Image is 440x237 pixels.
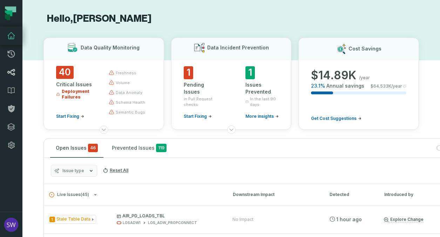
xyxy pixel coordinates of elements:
a: Explore Change [384,217,424,222]
span: Start Fixing [56,114,79,119]
h3: Data Incident Prevention [207,44,269,51]
img: avatar of Shannon Wojcik [4,218,18,232]
span: semantic bugs [116,109,145,115]
span: volume [116,80,130,86]
div: Critical Issues [56,81,96,88]
span: In the last 90 days [250,96,279,107]
span: 40 [56,66,74,79]
span: freshness [116,70,136,76]
span: /year [359,75,370,81]
span: $ 14.89K [311,68,356,82]
button: Prevented Issues [106,138,172,157]
span: 1 [245,66,255,79]
div: LOSADW1 [123,220,141,225]
a: Start Fixing [56,114,84,119]
span: 23.1 % [311,82,325,89]
a: Start Fixing [184,114,212,119]
span: $ 64.533K /year [371,83,402,89]
a: Get Cost Suggestions [311,116,361,121]
span: Live Issues ( 45 ) [49,192,89,197]
span: Deployment Failures [62,89,96,100]
relative-time: Oct 8, 2025, 8:34 AM MDT [336,216,362,222]
button: Reset All [100,165,131,176]
span: in Pull Request checks [184,96,217,107]
span: Severity [49,217,55,222]
span: critical issues and errors combined [88,144,98,152]
span: Issue type [62,168,84,174]
span: Annual savings [326,82,364,89]
span: Start Fixing [184,114,207,119]
div: Issues Prevented [245,81,279,95]
button: Open Issues [50,138,103,157]
div: LOS_ADW_PROPCONNECT [148,220,197,225]
button: Issue type [51,165,97,177]
button: Data Incident Prevention1Pending Issuesin Pull Request checksStart Fixing1Issues PreventedIn the ... [171,38,292,130]
span: 1 [184,66,193,79]
h1: Hello, [PERSON_NAME] [43,13,419,25]
span: schema health [116,100,145,105]
div: Pending Issues [184,81,217,95]
div: Downstream Impact [233,191,317,198]
div: No Impact [232,217,253,222]
button: Data Quality Monitoring40Critical IssuesDeployment FailuresStart Fixingfreshnessvolumedata anomal... [43,38,164,130]
button: Live Issues(45) [49,192,220,197]
span: More insights [245,114,274,119]
p: AIR_PD_LOADS_TBL [117,213,220,219]
button: Cost Savings$14.89K/year23.1%Annual savings$64.533K/yearGet Cost Suggestions [298,38,419,130]
span: data anomaly [116,90,142,95]
div: Detected [330,191,372,198]
a: More insights [245,114,279,119]
span: 119 [156,144,167,152]
span: Get Cost Suggestions [311,116,357,121]
h3: Cost Savings [348,45,381,52]
h3: Data Quality Monitoring [81,44,140,51]
span: Issue Type [48,215,96,224]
